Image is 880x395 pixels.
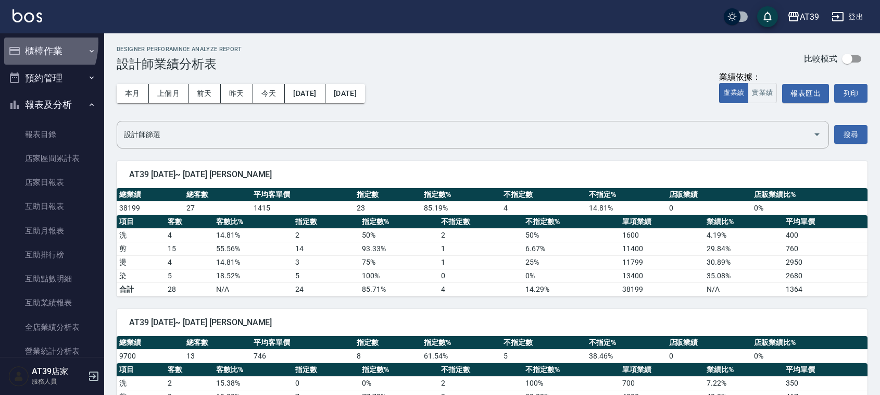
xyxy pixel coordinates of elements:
[4,315,100,339] a: 全店業績分析表
[293,282,359,296] td: 24
[117,228,165,242] td: 洗
[667,188,752,202] th: 店販業績
[359,255,438,269] td: 75 %
[32,377,85,386] p: 服務人員
[620,282,704,296] td: 38199
[809,126,825,143] button: Open
[213,255,293,269] td: 14.81 %
[4,122,100,146] a: 報表目錄
[117,201,184,215] td: 38199
[359,376,438,390] td: 0 %
[4,219,100,243] a: 互助月報表
[117,336,184,350] th: 總業績
[421,336,501,350] th: 指定數%
[827,7,868,27] button: 登出
[438,269,523,282] td: 0
[359,282,438,296] td: 85.71%
[117,376,165,390] td: 洗
[620,215,704,229] th: 單項業績
[438,282,523,296] td: 4
[165,228,213,242] td: 4
[783,228,868,242] td: 400
[325,84,365,103] button: [DATE]
[523,228,620,242] td: 50 %
[117,242,165,255] td: 剪
[213,376,293,390] td: 15.38 %
[251,336,354,350] th: 平均客單價
[620,255,704,269] td: 11799
[586,201,667,215] td: 14.81 %
[213,228,293,242] td: 14.81 %
[704,376,783,390] td: 7.22 %
[165,282,213,296] td: 28
[293,363,359,377] th: 指定數
[117,215,165,229] th: 項目
[620,376,704,390] td: 700
[354,349,421,363] td: 8
[359,228,438,242] td: 50 %
[285,84,325,103] button: [DATE]
[4,267,100,291] a: 互助點數明細
[523,363,620,377] th: 不指定數%
[293,255,359,269] td: 3
[438,242,523,255] td: 1
[4,65,100,92] button: 預約管理
[421,188,501,202] th: 指定數%
[751,201,868,215] td: 0 %
[117,269,165,282] td: 染
[293,269,359,282] td: 5
[421,201,501,215] td: 85.19 %
[438,376,523,390] td: 2
[704,255,783,269] td: 30.89 %
[667,201,752,215] td: 0
[704,215,783,229] th: 業績比%
[620,363,704,377] th: 單項業績
[804,53,837,64] p: 比較模式
[184,201,251,215] td: 27
[620,269,704,282] td: 13400
[293,242,359,255] td: 14
[117,255,165,269] td: 燙
[253,84,285,103] button: 今天
[751,349,868,363] td: 0 %
[782,84,829,103] button: 報表匯出
[184,349,251,363] td: 13
[620,228,704,242] td: 1600
[165,255,213,269] td: 4
[751,188,868,202] th: 店販業績比%
[359,215,438,229] th: 指定數%
[757,6,778,27] button: save
[523,282,620,296] td: 14.29%
[221,84,253,103] button: 昨天
[783,282,868,296] td: 1364
[438,228,523,242] td: 2
[523,215,620,229] th: 不指定數%
[121,126,809,144] input: 選擇設計師
[438,215,523,229] th: 不指定數
[751,336,868,350] th: 店販業績比%
[800,10,819,23] div: AT39
[586,349,667,363] td: 38.46 %
[4,38,100,65] button: 櫃檯作業
[117,84,149,103] button: 本月
[501,188,586,202] th: 不指定數
[293,228,359,242] td: 2
[117,336,868,363] table: a dense table
[32,366,85,377] h5: AT39店家
[704,363,783,377] th: 業績比%
[4,146,100,170] a: 店家區間累計表
[783,255,868,269] td: 2950
[704,228,783,242] td: 4.19 %
[438,255,523,269] td: 1
[719,83,748,103] button: 虛業績
[117,46,242,53] h2: Designer Perforamnce Analyze Report
[165,363,213,377] th: 客數
[834,84,868,103] button: 列印
[354,188,421,202] th: 指定數
[188,84,221,103] button: 前天
[523,242,620,255] td: 6.67 %
[293,376,359,390] td: 0
[783,242,868,255] td: 760
[523,376,620,390] td: 100 %
[149,84,188,103] button: 上個月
